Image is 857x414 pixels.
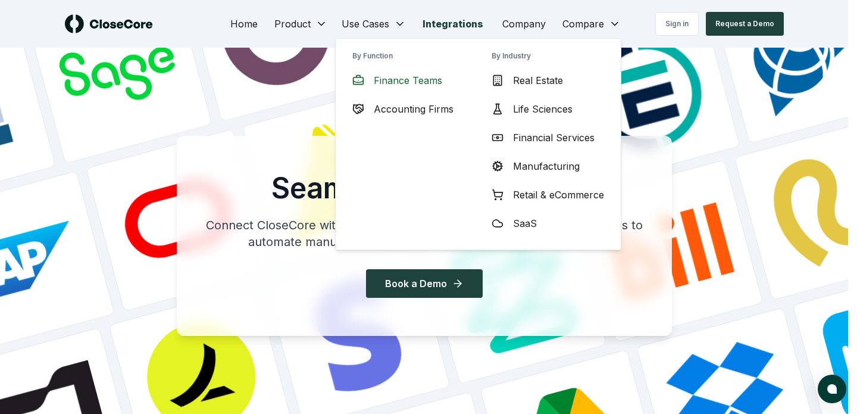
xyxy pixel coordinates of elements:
[482,51,614,66] h3: By Industry
[513,216,537,231] span: SaaS
[482,95,614,123] a: Life Sciences
[482,66,614,95] a: Real Estate
[513,102,573,116] span: Life Sciences
[513,159,580,173] span: Manufacturing
[482,180,614,209] a: Retail & eCommerce
[374,73,442,88] span: Finance Teams
[343,66,463,95] a: Finance Teams
[513,73,563,88] span: Real Estate
[482,209,614,238] a: SaaS
[374,102,453,116] span: Accounting Firms
[513,130,595,145] span: Financial Services
[482,123,614,152] a: Financial Services
[513,188,604,202] span: Retail & eCommerce
[343,51,463,66] h3: By Function
[343,95,463,123] a: Accounting Firms
[482,152,614,180] a: Manufacturing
